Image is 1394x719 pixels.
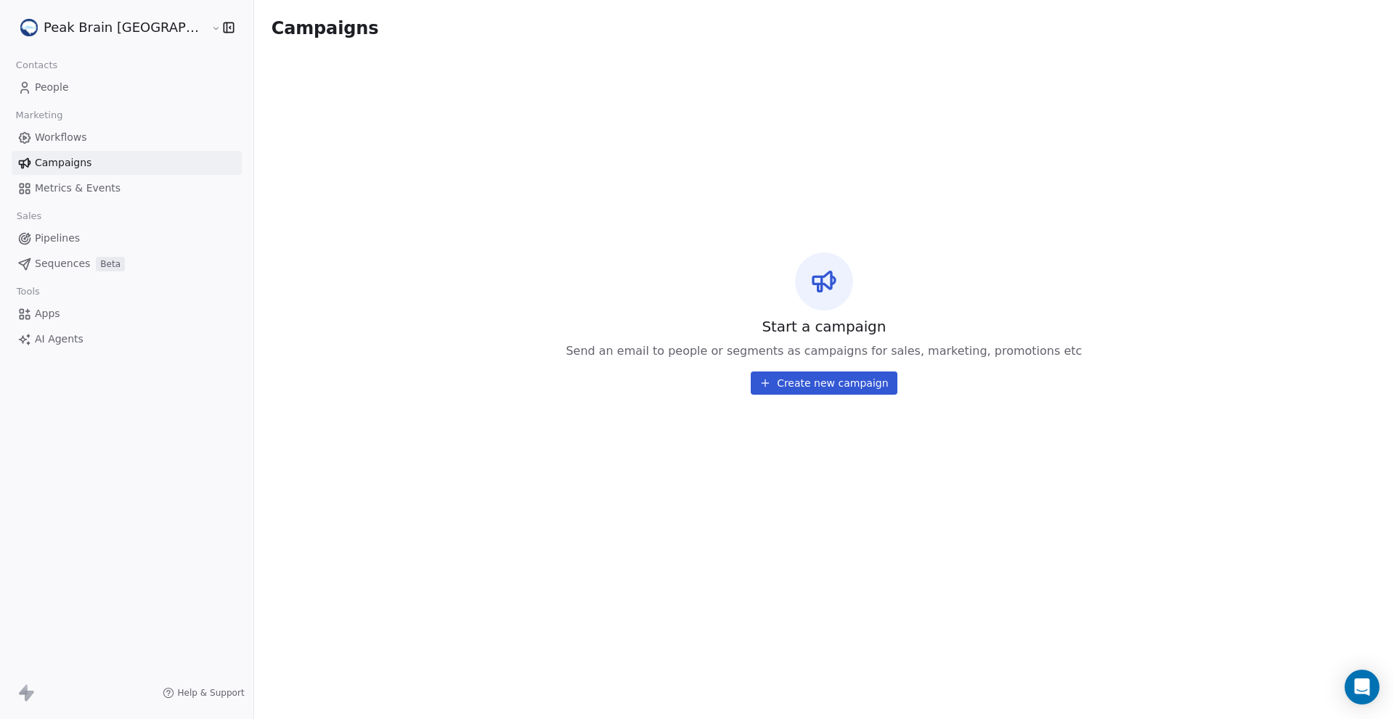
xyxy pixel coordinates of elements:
[177,687,244,699] span: Help & Support
[35,231,80,246] span: Pipelines
[12,176,242,200] a: Metrics & Events
[17,15,201,40] button: Peak Brain [GEOGRAPHIC_DATA]
[12,327,242,351] a: AI Agents
[20,19,38,36] img: Peak%20Brain%20Logo.png
[35,130,87,145] span: Workflows
[566,342,1082,360] span: Send an email to people or segments as campaigns for sales, marketing, promotions etc
[35,256,90,271] span: Sequences
[10,205,48,227] span: Sales
[10,281,46,303] span: Tools
[12,151,242,175] a: Campaigns
[9,54,64,76] span: Contacts
[96,257,125,271] span: Beta
[35,80,69,95] span: People
[163,687,244,699] a: Help & Support
[44,18,208,37] span: Peak Brain [GEOGRAPHIC_DATA]
[12,75,242,99] a: People
[12,226,242,250] a: Pipelines
[762,316,886,337] span: Start a campaign
[35,332,83,347] span: AI Agents
[272,17,379,38] span: Campaigns
[9,104,69,126] span: Marketing
[35,181,121,196] span: Metrics & Events
[35,155,91,170] span: Campaigns
[1345,670,1379,704] div: Open Intercom Messenger
[751,371,897,395] button: Create new campaign
[35,306,60,321] span: Apps
[12,126,242,149] a: Workflows
[12,252,242,276] a: SequencesBeta
[12,302,242,326] a: Apps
